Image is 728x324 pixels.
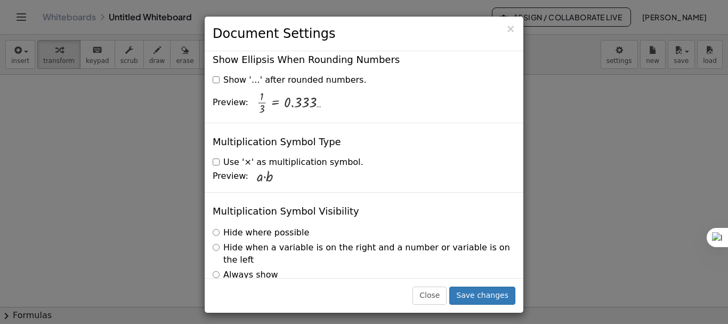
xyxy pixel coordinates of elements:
[213,25,515,43] h3: Document Settings
[213,242,515,266] label: Hide when a variable is on the right and a number or variable is on the left
[213,97,248,109] span: Preview:
[449,287,515,305] button: Save changes
[506,22,515,35] span: ×
[213,227,309,239] label: Hide where possible
[506,23,515,35] button: Close
[213,271,220,278] input: Always show
[213,170,248,183] span: Preview:
[213,74,366,86] label: Show '…' after rounded numbers.
[213,137,341,147] h4: Multiplication Symbol Type
[213,229,220,236] input: Hide where possible
[213,244,220,251] input: Hide when a variable is on the right and a number or variable is on the left
[213,76,220,83] input: Show '…' after rounded numbers.
[213,159,220,165] input: Use '×' as multiplication symbol.
[213,269,278,281] label: Always show
[213,156,363,169] label: Use '×' as multiplication symbol.
[412,287,447,305] button: Close
[213,206,359,217] h4: Multiplication Symbol Visibility
[213,54,400,65] h4: Show Ellipsis When Rounding Numbers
